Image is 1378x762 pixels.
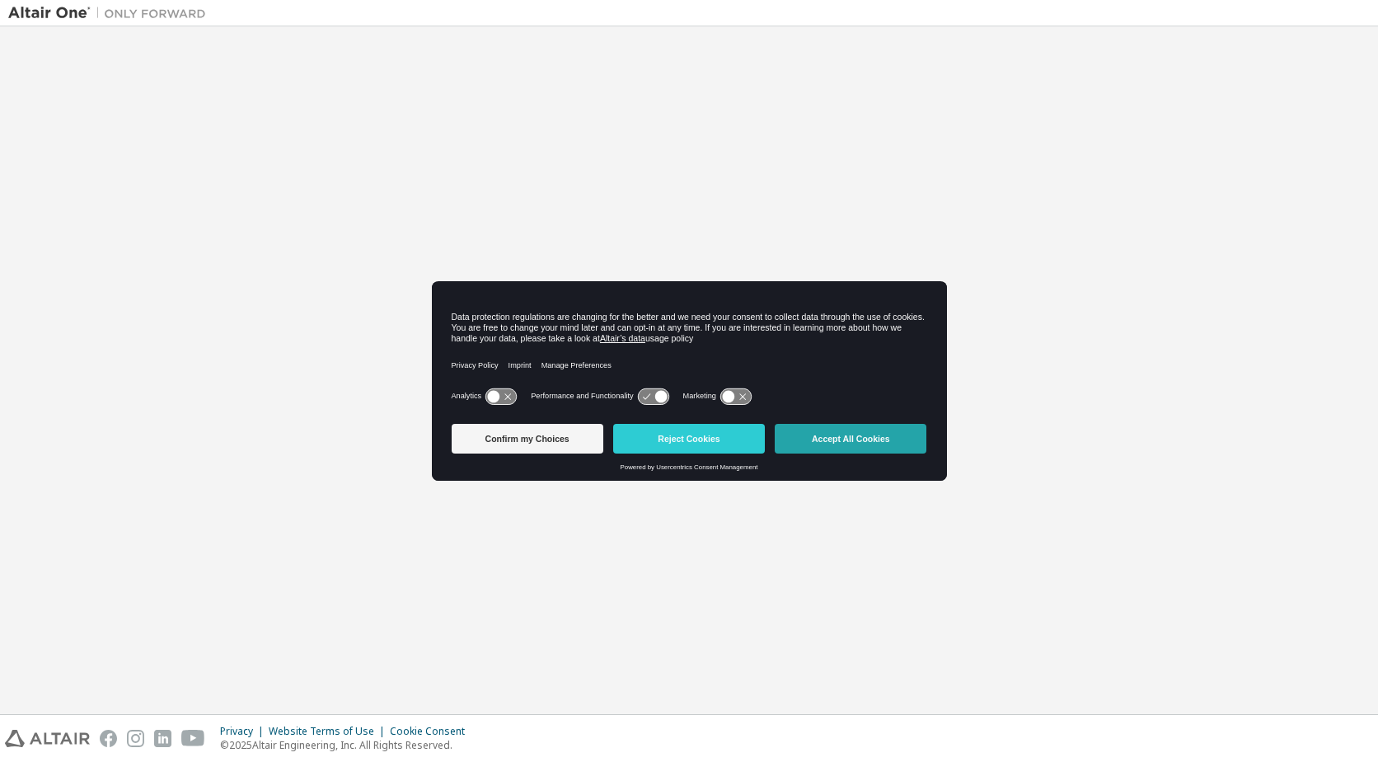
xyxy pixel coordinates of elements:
[181,730,205,747] img: youtube.svg
[220,738,475,752] p: © 2025 Altair Engineering, Inc. All Rights Reserved.
[390,725,475,738] div: Cookie Consent
[154,730,171,747] img: linkedin.svg
[100,730,117,747] img: facebook.svg
[220,725,269,738] div: Privacy
[5,730,90,747] img: altair_logo.svg
[127,730,144,747] img: instagram.svg
[269,725,390,738] div: Website Terms of Use
[8,5,214,21] img: Altair One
